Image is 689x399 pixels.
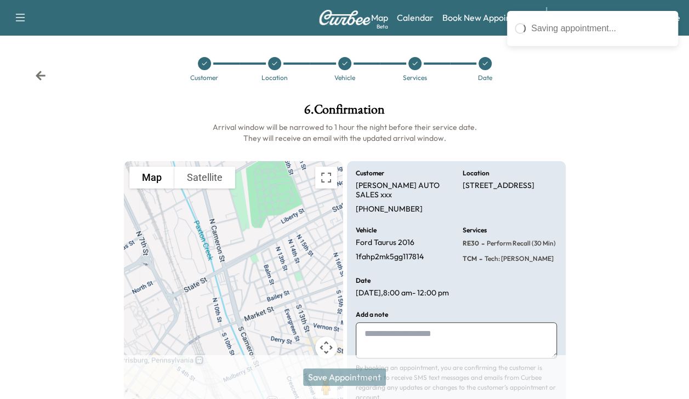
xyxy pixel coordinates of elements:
[315,167,337,189] button: Toggle fullscreen view
[482,254,554,263] span: Tech: Colton M
[377,22,388,31] div: Beta
[485,239,556,248] span: Perform Recall (30 Min)
[463,181,534,191] p: [STREET_ADDRESS]
[356,238,414,248] p: Ford Taurus 2016
[531,22,670,35] div: Saving appointment...
[463,170,489,176] h6: Location
[463,254,477,263] span: TCM
[356,311,388,318] h6: Add a note
[356,277,371,284] h6: Date
[356,204,423,214] p: [PHONE_NUMBER]
[129,167,174,189] button: Show street map
[463,239,479,248] span: RE30
[403,75,427,81] div: Services
[318,10,371,25] img: Curbee Logo
[397,11,434,24] a: Calendar
[463,227,487,233] h6: Services
[174,167,235,189] button: Show satellite imagery
[442,11,535,24] a: Book New Appointment
[334,75,355,81] div: Vehicle
[124,103,566,122] h1: 6 . Confirmation
[477,253,482,264] span: -
[35,70,46,81] div: Back
[356,170,384,176] h6: Customer
[190,75,218,81] div: Customer
[356,227,377,233] h6: Vehicle
[315,337,337,358] button: Map camera controls
[478,75,492,81] div: Date
[356,252,424,262] p: 1fahp2mk5gg117814
[261,75,288,81] div: Location
[124,122,566,144] h6: Arrival window will be narrowed to 1 hour the night before their service date. They will receive ...
[371,11,388,24] a: MapBeta
[356,181,450,200] p: [PERSON_NAME] AUTO SALES xxx
[356,288,449,298] p: [DATE] , 8:00 am - 12:00 pm
[479,238,485,249] span: -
